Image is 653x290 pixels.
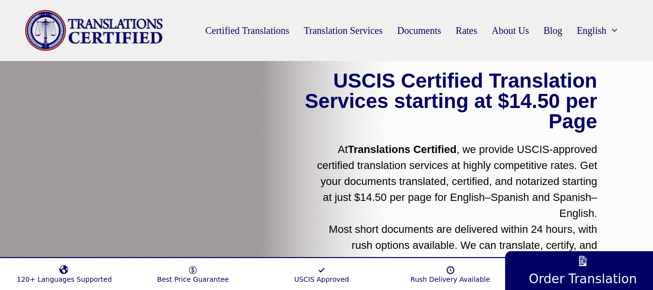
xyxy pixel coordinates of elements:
[312,141,597,285] p: At , we provide USCIS-approved certified translation services at highly competitive rates. Get yo...
[129,260,257,283] a: Best Price Guarantee
[297,19,390,42] a: Translation Services
[25,10,164,51] img: Translations Certified
[410,275,490,283] span: Rush Delivery Available
[198,19,297,42] a: Certified Translations
[529,271,637,286] span: Order Translation
[449,19,484,42] a: Rates
[157,275,229,283] span: Best Price Guarantee
[484,19,536,42] a: About Us
[348,143,457,155] strong: Translations Certified
[569,18,628,43] a: English
[577,27,606,34] span: English
[163,18,629,43] nav: Primary
[293,71,597,132] h1: USCIS Certified Translation Services starting at $14.50 per Page
[536,19,569,42] a: Blog
[294,275,349,283] span: USCIS Approved
[386,260,514,283] a: Rush Delivery Available
[17,275,112,283] span: 120+ Languages Supported
[390,19,449,42] a: Documents
[257,260,386,283] a: USCIS Approved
